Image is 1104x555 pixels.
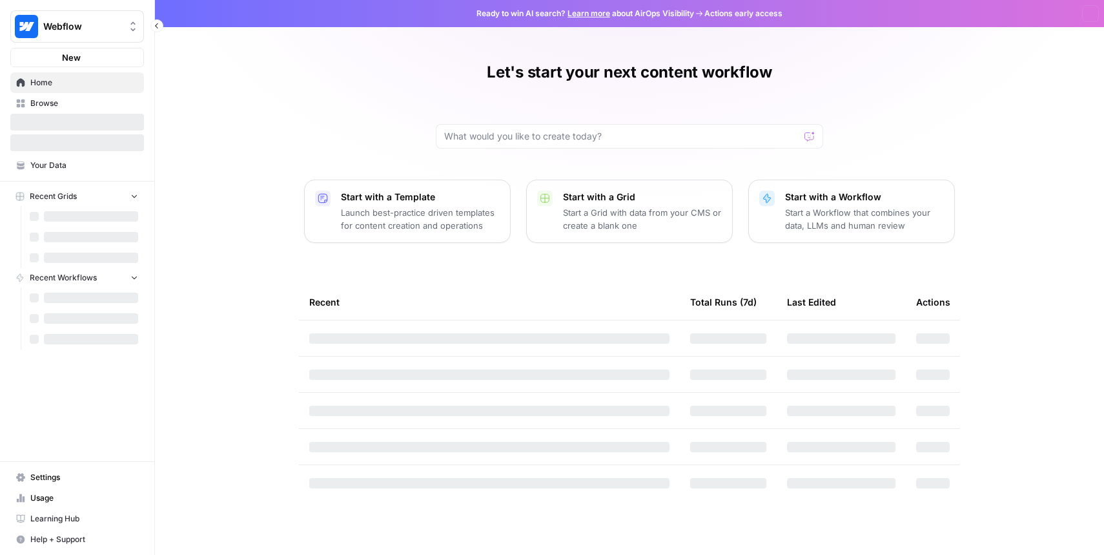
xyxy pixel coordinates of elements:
[10,488,144,508] a: Usage
[563,191,722,204] p: Start with a Grid
[690,284,757,320] div: Total Runs (7d)
[785,206,944,232] p: Start a Workflow that combines your data, LLMs and human review
[916,284,950,320] div: Actions
[30,534,138,545] span: Help + Support
[10,10,144,43] button: Workspace: Webflow
[43,20,121,33] span: Webflow
[487,62,772,83] h1: Let's start your next content workflow
[309,284,670,320] div: Recent
[10,93,144,114] a: Browse
[30,272,97,284] span: Recent Workflows
[341,206,500,232] p: Launch best-practice driven templates for content creation and operations
[30,191,77,202] span: Recent Grids
[30,492,138,504] span: Usage
[30,513,138,525] span: Learning Hub
[15,15,38,38] img: Webflow Logo
[10,72,144,93] a: Home
[748,180,955,243] button: Start with a WorkflowStart a Workflow that combines your data, LLMs and human review
[10,187,144,206] button: Recent Grids
[10,155,144,176] a: Your Data
[10,467,144,488] a: Settings
[10,508,144,529] a: Learning Hub
[10,268,144,288] button: Recent Workflows
[787,284,836,320] div: Last Edited
[567,8,610,18] a: Learn more
[563,206,722,232] p: Start a Grid with data from your CMS or create a blank one
[704,8,782,19] span: Actions early access
[10,529,144,550] button: Help + Support
[62,51,81,64] span: New
[476,8,694,19] span: Ready to win AI search? about AirOps Visibility
[444,130,799,143] input: What would you like to create today?
[785,191,944,204] p: Start with a Workflow
[30,98,138,109] span: Browse
[10,48,144,67] button: New
[304,180,511,243] button: Start with a TemplateLaunch best-practice driven templates for content creation and operations
[30,160,138,171] span: Your Data
[30,77,138,89] span: Home
[526,180,733,243] button: Start with a GridStart a Grid with data from your CMS or create a blank one
[341,191,500,204] p: Start with a Template
[30,472,138,483] span: Settings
